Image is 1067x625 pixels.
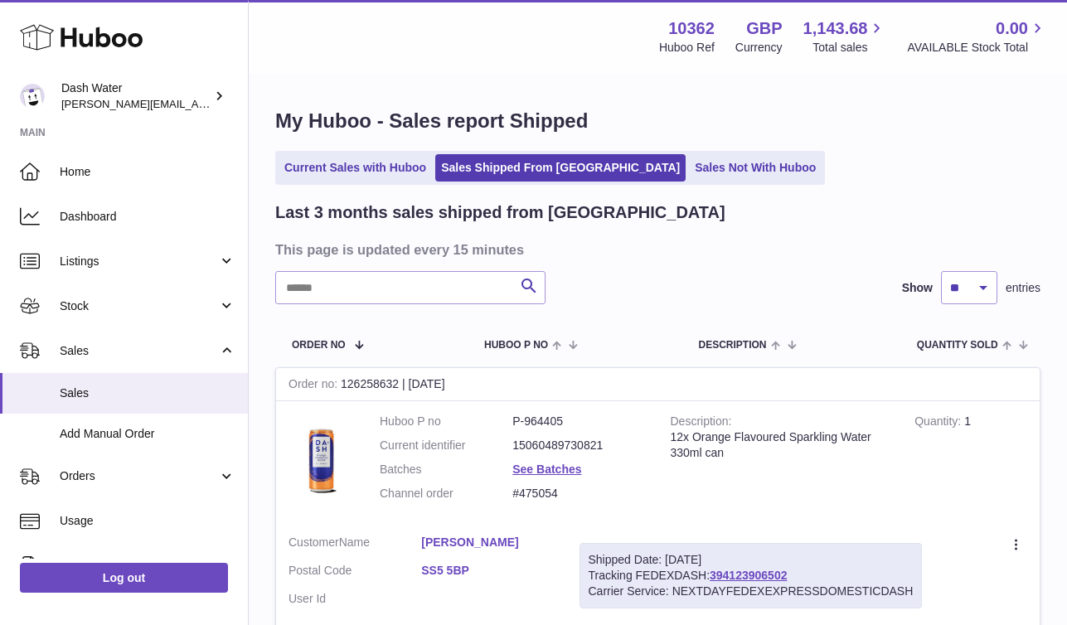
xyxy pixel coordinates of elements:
[275,108,1040,134] h1: My Huboo - Sales report Shipped
[61,80,211,112] div: Dash Water
[589,584,914,599] div: Carrier Service: NEXTDAYFEDEXEXPRESSDOMESTICDASH
[512,463,581,476] a: See Batches
[60,298,218,314] span: Stock
[60,468,218,484] span: Orders
[61,97,332,110] span: [PERSON_NAME][EMAIL_ADDRESS][DOMAIN_NAME]
[60,558,218,574] span: Invoicing and Payments
[275,201,725,224] h2: Last 3 months sales shipped from [GEOGRAPHIC_DATA]
[380,414,512,429] dt: Huboo P no
[380,486,512,501] dt: Channel order
[60,164,235,180] span: Home
[803,17,887,56] a: 1,143.68 Total sales
[689,154,822,182] a: Sales Not With Huboo
[907,17,1047,56] a: 0.00 AVAILABLE Stock Total
[907,40,1047,56] span: AVAILABLE Stock Total
[812,40,886,56] span: Total sales
[671,414,732,432] strong: Description
[484,340,548,351] span: Huboo P no
[60,254,218,269] span: Listings
[60,426,235,442] span: Add Manual Order
[435,154,686,182] a: Sales Shipped From [GEOGRAPHIC_DATA]
[380,438,512,453] dt: Current identifier
[512,438,645,453] dd: 15060489730821
[279,154,432,182] a: Current Sales with Huboo
[589,552,914,568] div: Shipped Date: [DATE]
[20,84,45,109] img: james@dash-water.com
[20,563,228,593] a: Log out
[803,17,868,40] span: 1,143.68
[60,513,235,529] span: Usage
[289,535,339,549] span: Customer
[289,414,355,506] img: 103621724231664.png
[276,368,1040,401] div: 126258632 | [DATE]
[668,17,715,40] strong: 10362
[698,340,766,351] span: Description
[421,535,554,550] a: [PERSON_NAME]
[902,401,1040,522] td: 1
[289,591,421,607] dt: User Id
[289,535,421,555] dt: Name
[60,385,235,401] span: Sales
[60,343,218,359] span: Sales
[421,563,554,579] a: SS5 5BP
[659,40,715,56] div: Huboo Ref
[380,462,512,477] dt: Batches
[1006,280,1040,296] span: entries
[735,40,783,56] div: Currency
[580,543,923,608] div: Tracking FEDEXDASH:
[289,563,421,583] dt: Postal Code
[512,486,645,501] dd: #475054
[289,377,341,395] strong: Order no
[902,280,933,296] label: Show
[292,340,346,351] span: Order No
[671,429,890,461] div: 12x Orange Flavoured Sparkling Water 330ml can
[914,414,964,432] strong: Quantity
[512,414,645,429] dd: P-964405
[746,17,782,40] strong: GBP
[996,17,1028,40] span: 0.00
[710,569,787,582] a: 394123906502
[917,340,998,351] span: Quantity Sold
[275,240,1036,259] h3: This page is updated every 15 minutes
[60,209,235,225] span: Dashboard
